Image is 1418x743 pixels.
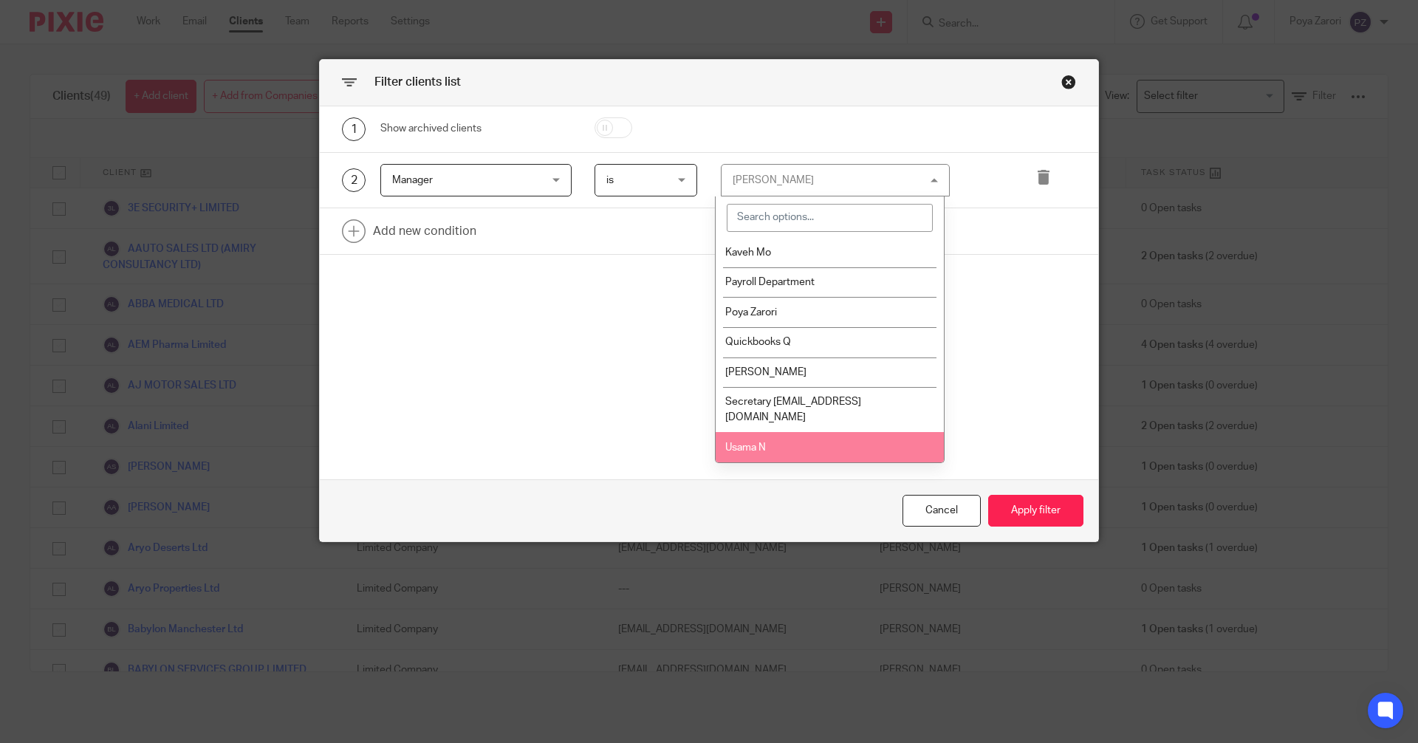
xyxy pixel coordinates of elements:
[342,117,366,141] div: 1
[380,121,572,136] div: Show archived clients
[606,175,614,185] span: is
[727,204,933,232] input: Search options...
[725,277,815,287] span: Payroll Department
[725,337,791,347] span: Quickbooks Q
[725,307,777,318] span: Poya Zarori
[1061,75,1076,89] div: Close this dialog window
[392,175,433,185] span: Manager
[342,168,366,192] div: 2
[725,442,766,453] span: Usama N
[725,397,861,422] span: Secretary [EMAIL_ADDRESS][DOMAIN_NAME]
[725,367,806,377] span: [PERSON_NAME]
[988,495,1083,527] button: Apply filter
[902,495,981,527] div: Close this dialog window
[733,175,814,185] div: [PERSON_NAME]
[725,247,771,258] span: Kaveh Mo
[374,76,461,88] span: Filter clients list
